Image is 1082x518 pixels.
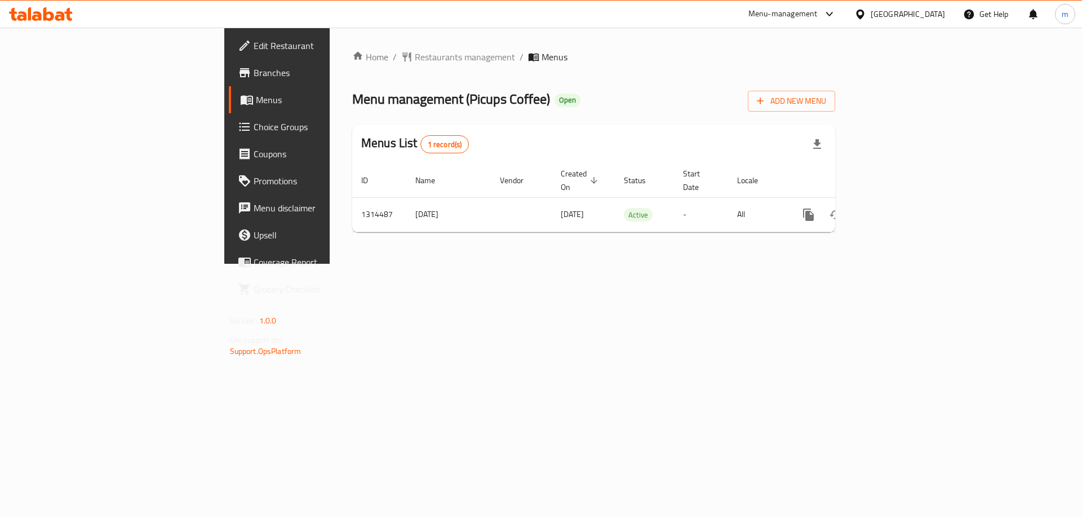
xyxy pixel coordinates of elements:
[229,59,405,86] a: Branches
[555,95,580,105] span: Open
[520,50,524,64] li: /
[737,174,773,187] span: Locale
[415,50,515,64] span: Restaurants management
[352,86,550,112] span: Menu management ( Picups Coffee )
[822,201,849,228] button: Change Status
[254,228,396,242] span: Upsell
[254,66,396,79] span: Branches
[674,197,728,232] td: -
[757,94,826,108] span: Add New Menu
[229,140,405,167] a: Coupons
[254,282,396,296] span: Grocery Checklist
[795,201,822,228] button: more
[401,50,515,64] a: Restaurants management
[229,194,405,222] a: Menu disclaimer
[254,120,396,134] span: Choice Groups
[1062,8,1068,20] span: m
[361,135,469,153] h2: Menus List
[229,32,405,59] a: Edit Restaurant
[229,276,405,303] a: Grocery Checklist
[230,344,301,358] a: Support.OpsPlatform
[624,174,660,187] span: Status
[254,147,396,161] span: Coupons
[561,167,601,194] span: Created On
[871,8,945,20] div: [GEOGRAPHIC_DATA]
[352,163,912,232] table: enhanced table
[229,249,405,276] a: Coverage Report
[254,39,396,52] span: Edit Restaurant
[421,139,469,150] span: 1 record(s)
[624,209,653,222] span: Active
[406,197,491,232] td: [DATE]
[229,113,405,140] a: Choice Groups
[256,93,396,107] span: Menus
[229,222,405,249] a: Upsell
[254,255,396,269] span: Coverage Report
[561,207,584,222] span: [DATE]
[415,174,450,187] span: Name
[728,197,786,232] td: All
[500,174,538,187] span: Vendor
[230,333,282,347] span: Get support on:
[542,50,567,64] span: Menus
[229,86,405,113] a: Menus
[230,313,258,328] span: Version:
[748,91,835,112] button: Add New Menu
[683,167,715,194] span: Start Date
[420,135,469,153] div: Total records count
[254,201,396,215] span: Menu disclaimer
[361,174,383,187] span: ID
[352,50,835,64] nav: breadcrumb
[555,94,580,107] div: Open
[259,313,277,328] span: 1.0.0
[804,131,831,158] div: Export file
[786,163,912,198] th: Actions
[229,167,405,194] a: Promotions
[254,174,396,188] span: Promotions
[748,7,818,21] div: Menu-management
